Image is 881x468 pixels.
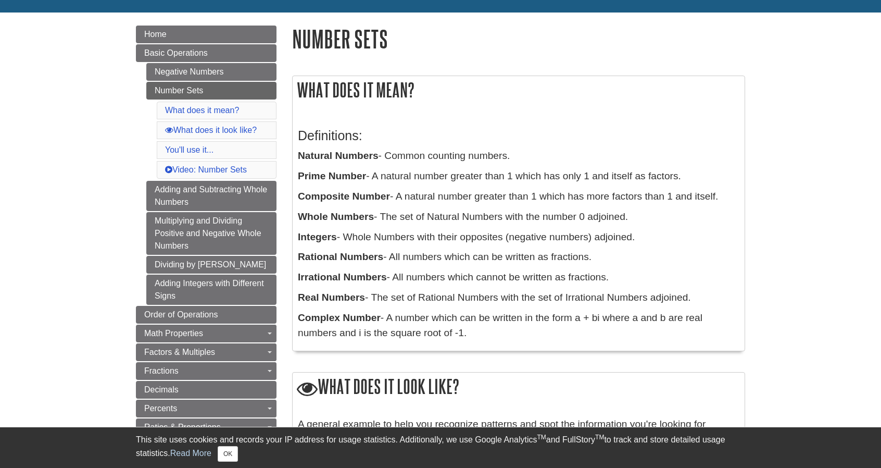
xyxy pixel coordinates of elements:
a: Adding Integers with Different Signs [146,275,276,305]
p: - A natural number greater than 1 which has more factors than 1 and itself. [298,189,739,204]
span: Order of Operations [144,310,218,319]
b: Rational Numbers [298,251,383,262]
sup: TM [595,434,604,441]
p: - The set of Natural Numbers with the number 0 adjoined. [298,210,739,225]
button: Close [218,446,238,462]
a: Negative Numbers [146,63,276,81]
b: Irrational Numbers [298,272,387,282]
h1: Number Sets [292,26,745,52]
span: Decimals [144,385,179,394]
span: Math Properties [144,329,203,338]
a: Dividing by [PERSON_NAME] [146,256,276,274]
a: Decimals [136,381,276,399]
span: Basic Operations [144,48,208,57]
div: This site uses cookies and records your IP address for usage statistics. Additionally, we use Goo... [136,434,745,462]
p: A general example to help you recognize patterns and spot the information you're looking for [298,417,739,432]
span: Percents [144,404,177,413]
a: What does it look like? [165,126,257,134]
span: Home [144,30,167,39]
a: Multiplying and Dividing Positive and Negative Whole Numbers [146,212,276,255]
a: Basic Operations [136,44,276,62]
b: Composite Number [298,191,390,202]
p: - All numbers which cannot be written as fractions. [298,270,739,285]
span: Factors & Multiples [144,348,215,356]
a: Order of Operations [136,306,276,324]
h2: What does it look like? [293,373,745,402]
span: Fractions [144,366,179,375]
b: Real Numbers [298,292,365,303]
p: - A natural number greater than 1 which has only 1 and itself as factors. [298,169,739,184]
p: - All numbers which can be written as fractions. [298,250,739,265]
a: Read More [170,449,211,458]
h3: Definitions: [298,128,739,143]
p: - The set of Rational Numbers with the set of Irrational Numbers adjoined. [298,290,739,305]
a: Home [136,26,276,43]
p: - Common counting numbers. [298,149,739,164]
a: Percents [136,400,276,417]
a: Fractions [136,362,276,380]
b: Integers [298,231,337,242]
p: - A number which can be written in the form a + bi where a and b are real numbers and i is the sq... [298,311,739,341]
a: Number Sets [146,82,276,100]
a: Ratios & Proportions [136,418,276,436]
p: - Whole Numbers with their opposites (negative numbers) adjoined. [298,230,739,245]
a: Math Properties [136,325,276,342]
b: Natural Numbers [298,150,379,161]
a: What does it mean? [165,106,239,115]
a: Adding and Subtracting Whole Numbers [146,181,276,211]
span: Ratios & Proportions [144,423,221,432]
a: You'll use it... [165,145,213,154]
b: Prime Number [298,170,366,181]
a: Factors & Multiples [136,343,276,361]
sup: TM [537,434,546,441]
b: Complex Number [298,312,381,323]
a: Video: Number Sets [165,165,247,174]
b: Whole Numbers [298,211,374,222]
h2: What does it mean? [293,76,745,104]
